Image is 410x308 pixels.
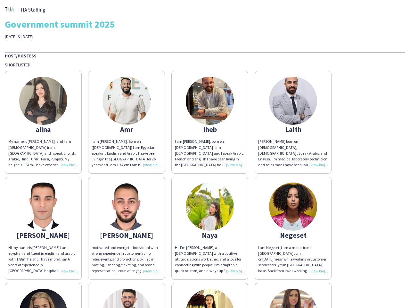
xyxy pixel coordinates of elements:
div: Hi! I’m [PERSON_NAME], a [DEMOGRAPHIC_DATA] with a positive attitude, strong work ethic, and a lo... [175,245,245,274]
img: thumb-66c1b6852183e.jpeg [102,77,151,125]
div: Iheb [175,126,245,132]
div: [PERSON_NAME] born on [DEMOGRAPHIC_DATA], [DEMOGRAPHIC_DATA] . Speak Arabic and English. I'm medi... [258,139,328,168]
img: thumb-66fa5dee0a23a.jpg [186,77,234,125]
img: thumb-63e3840542f91.jpg [102,183,151,231]
span: I am Negeset ,i am a model from [GEOGRAPHIC_DATA] [258,245,311,256]
div: [DATE] & [DATE] [5,34,145,39]
div: Negeset [258,232,328,238]
div: Shortlisted [5,62,405,68]
div: alina [8,126,78,132]
div: I am [PERSON_NAME], Born on ([DEMOGRAPHIC_DATA]) I am Egyptian speaking English and Arabic I have... [92,139,161,168]
div: [PERSON_NAME] [92,232,161,238]
div: motivated and energetic individual with strong experience in customerfacing roles,events,and prom... [92,245,161,274]
span: meanwhile working in customer service for 8 yrs in [GEOGRAPHIC_DATA] base. Back from I was workin... [258,257,327,285]
img: thumb-6853c4ae36e96.jpeg [186,183,234,231]
div: My name is [PERSON_NAME], and I am [DEMOGRAPHIC_DATA] from [GEOGRAPHIC_DATA] and i speak English,... [8,139,78,168]
img: thumb-6756fdcf2a758.jpeg [19,183,67,231]
div: [PERSON_NAME] [8,232,78,238]
span: [DATE] [262,257,274,261]
div: Hi my name is [PERSON_NAME] I am egyptian and fluent in english and arabic with 1.88m height. I h... [8,245,78,274]
div: I am [PERSON_NAME], born on [DEMOGRAPHIC_DATA] I am [DEMOGRAPHIC_DATA] and I speak Arabic, French... [175,139,245,168]
img: thumb-7467d447-952b-4a97-b2d1-640738fb6bf0.png [5,5,14,14]
div: Host/Hostess [5,52,405,59]
span: THA Staffing [18,7,45,13]
div: Amr [92,126,161,132]
img: thumb-6728c416b7d28.jpg [269,77,317,125]
img: thumb-1679642050641d4dc284058.jpeg [269,183,317,231]
div: Naya [175,232,245,238]
div: Government summit 2025 [5,19,405,29]
img: thumb-66e450a78a8e7.jpeg [19,77,67,125]
div: Laith [258,126,328,132]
